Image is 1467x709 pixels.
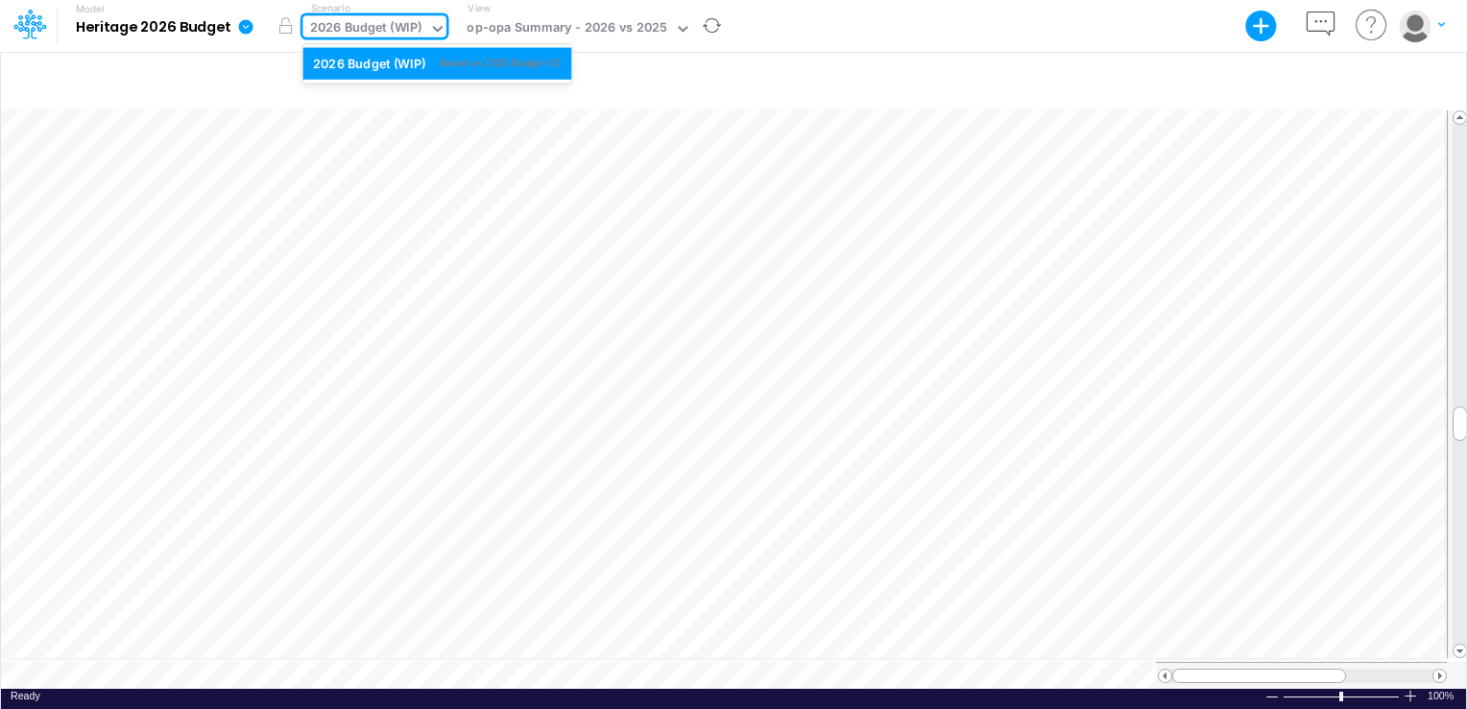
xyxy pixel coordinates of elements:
[310,18,422,40] div: 2026 Budget (WIP)
[313,54,425,72] div: 2026 Budget (WIP)
[1264,690,1280,704] div: Zoom Out
[1428,689,1456,703] span: 100%
[311,1,350,15] label: Scenario
[468,1,490,15] label: View
[1339,692,1343,701] div: Zoom
[76,4,105,15] label: Model
[467,18,667,40] div: op-opa Summary - 2026 vs 2025
[1403,689,1418,703] div: Zoom In
[11,690,40,701] span: Ready
[11,689,40,703] div: In Ready mode
[1428,689,1456,703] div: Zoom level
[440,56,562,70] div: Based on 2025 Budget V2
[1283,689,1403,703] div: Zoom
[76,19,230,37] b: Heritage 2026 Budget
